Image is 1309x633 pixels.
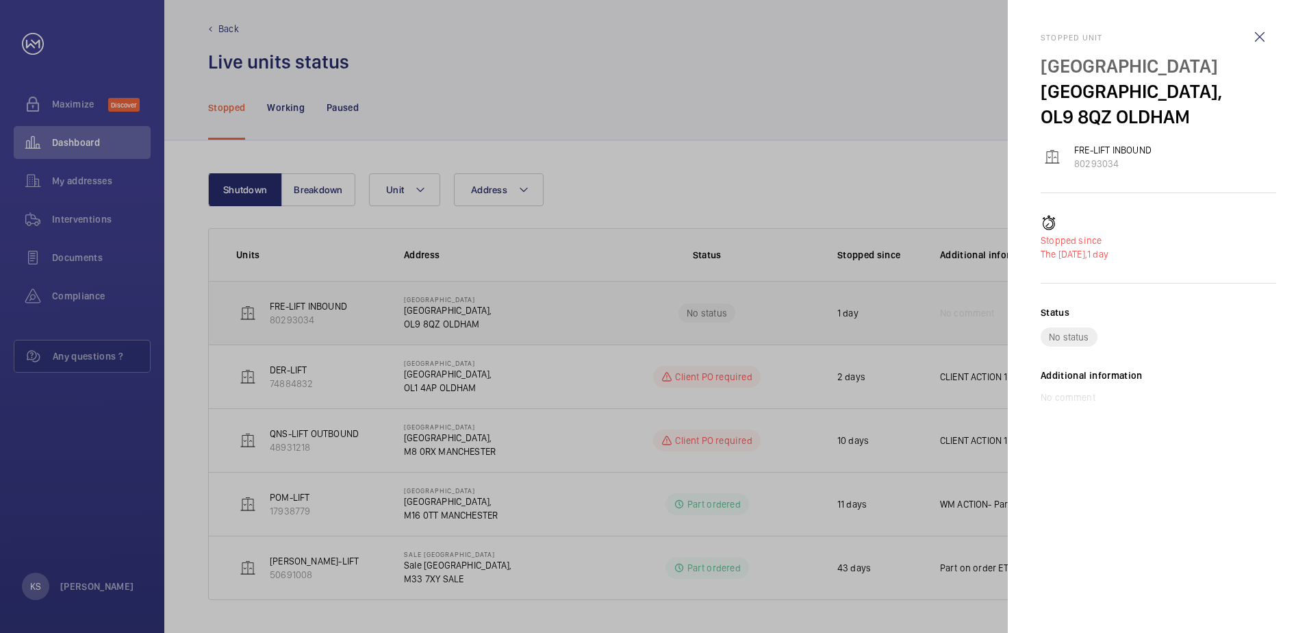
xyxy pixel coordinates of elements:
span: The [DATE], [1041,249,1087,260]
span: No comment [1041,392,1095,403]
p: [GEOGRAPHIC_DATA] [1041,53,1276,79]
h2: Additional information [1041,369,1276,382]
p: OL9 8QZ OLDHAM [1041,104,1276,129]
p: Stopped since [1041,234,1276,247]
p: [GEOGRAPHIC_DATA], [1041,79,1276,104]
h2: Stopped unit [1041,33,1276,42]
h2: Status [1041,306,1069,319]
p: No status [1049,330,1089,344]
img: elevator.svg [1044,149,1060,165]
p: FRE-LIFT INBOUND [1074,143,1152,157]
p: 80293034 [1074,157,1152,171]
p: 1 day [1041,247,1276,261]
